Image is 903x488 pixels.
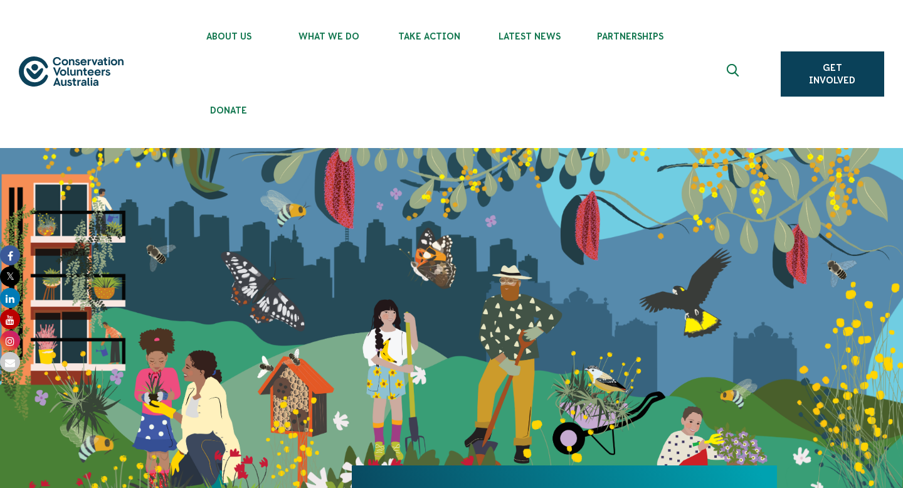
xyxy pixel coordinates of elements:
span: Expand search box [726,64,742,84]
span: Latest News [480,31,580,41]
span: Donate [179,105,279,115]
button: Expand search box Close search box [719,59,749,89]
a: Get Involved [781,51,884,97]
span: Take Action [379,31,480,41]
span: What We Do [279,31,379,41]
span: Partnerships [580,31,680,41]
img: logo.svg [19,56,124,87]
span: About Us [179,31,279,41]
